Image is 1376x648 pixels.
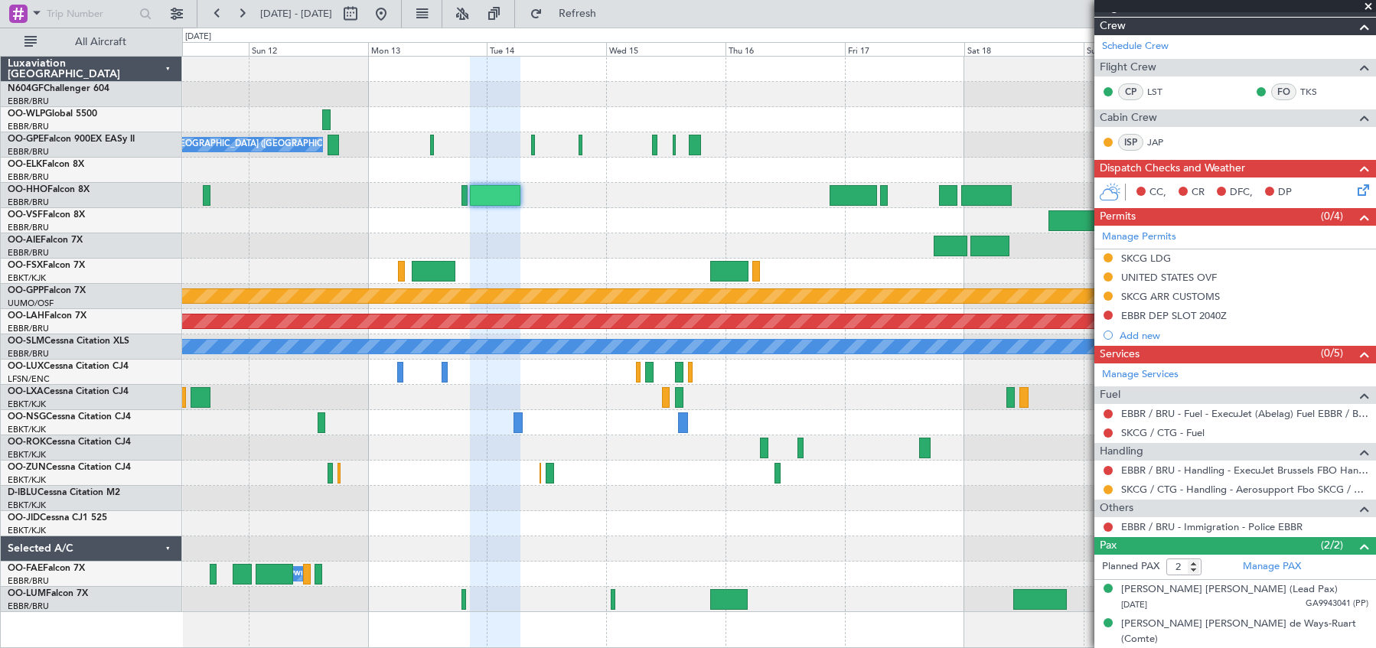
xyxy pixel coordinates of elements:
[8,286,86,295] a: OO-GPPFalcon 7X
[8,272,46,284] a: EBKT/KJK
[8,109,97,119] a: OO-WLPGlobal 5500
[1100,109,1157,127] span: Cabin Crew
[1321,537,1343,553] span: (2/2)
[1118,134,1143,151] div: ISP
[8,463,131,472] a: OO-ZUNCessna Citation CJ4
[1147,85,1182,99] a: LST
[8,513,40,523] span: OO-JID
[1084,42,1203,56] div: Sun 19
[845,42,964,56] div: Fri 17
[8,160,84,169] a: OO-ELKFalcon 8X
[1147,135,1182,149] a: JAP
[1243,559,1301,575] a: Manage PAX
[185,31,211,44] div: [DATE]
[8,575,49,587] a: EBBR/BRU
[1121,407,1368,420] a: EBBR / BRU - Fuel - ExecuJet (Abelag) Fuel EBBR / BRU
[523,2,615,26] button: Refresh
[8,298,54,309] a: UUMO/OSF
[8,135,135,144] a: OO-GPEFalcon 900EX EASy II
[1100,346,1140,363] span: Services
[606,42,725,56] div: Wed 15
[1102,39,1169,54] a: Schedule Crew
[8,135,44,144] span: OO-GPE
[8,564,43,573] span: OO-FAE
[1121,309,1227,322] div: EBBR DEP SLOT 2040Z
[260,7,332,21] span: [DATE] - [DATE]
[1100,59,1156,77] span: Flight Crew
[8,589,46,598] span: OO-LUM
[129,42,249,56] div: Sat 11
[1102,367,1179,383] a: Manage Services
[8,399,46,410] a: EBKT/KJK
[8,362,44,371] span: OO-LUX
[8,323,49,334] a: EBBR/BRU
[8,488,120,497] a: D-IBLUCessna Citation M2
[17,30,166,54] button: All Aircraft
[8,210,85,220] a: OO-VSFFalcon 8X
[1100,500,1133,517] span: Others
[1102,230,1176,245] a: Manage Permits
[8,601,49,612] a: EBBR/BRU
[8,412,131,422] a: OO-NSGCessna Citation CJ4
[8,589,88,598] a: OO-LUMFalcon 7X
[1121,290,1220,303] div: SKCG ARR CUSTOMS
[40,37,161,47] span: All Aircraft
[8,197,49,208] a: EBBR/BRU
[133,133,390,156] div: No Crew [GEOGRAPHIC_DATA] ([GEOGRAPHIC_DATA] National)
[1121,426,1205,439] a: SKCG / CTG - Fuel
[8,222,49,233] a: EBBR/BRU
[1271,83,1296,100] div: FO
[8,236,41,245] span: OO-AIE
[8,412,46,422] span: OO-NSG
[47,2,135,25] input: Trip Number
[1121,520,1303,533] a: EBBR / BRU - Immigration - Police EBBR
[8,525,46,536] a: EBKT/KJK
[8,337,129,346] a: OO-SLMCessna Citation XLS
[1121,271,1217,284] div: UNITED STATES OVF
[8,337,44,346] span: OO-SLM
[1102,559,1159,575] label: Planned PAX
[8,236,83,245] a: OO-AIEFalcon 7X
[8,373,50,385] a: LFSN/ENC
[8,84,44,93] span: N604GF
[1100,208,1136,226] span: Permits
[8,185,47,194] span: OO-HHO
[1321,208,1343,224] span: (0/4)
[8,488,37,497] span: D-IBLU
[1306,598,1368,611] span: GA9943041 (PP)
[8,261,85,270] a: OO-FSXFalcon 7X
[725,42,845,56] div: Thu 16
[8,84,109,93] a: N604GFChallenger 604
[8,286,44,295] span: OO-GPP
[8,185,90,194] a: OO-HHOFalcon 8X
[8,96,49,107] a: EBBR/BRU
[8,500,46,511] a: EBKT/KJK
[8,387,44,396] span: OO-LXA
[1121,252,1171,265] div: SKCG LDG
[8,121,49,132] a: EBBR/BRU
[1118,83,1143,100] div: CP
[1100,443,1143,461] span: Handling
[8,311,86,321] a: OO-LAHFalcon 7X
[1120,329,1368,342] div: Add new
[8,261,43,270] span: OO-FSX
[8,513,107,523] a: OO-JIDCessna CJ1 525
[1230,185,1253,200] span: DFC,
[8,463,46,472] span: OO-ZUN
[546,8,610,19] span: Refresh
[8,311,44,321] span: OO-LAH
[1121,582,1338,598] div: [PERSON_NAME] [PERSON_NAME] (Lead Pax)
[8,171,49,183] a: EBBR/BRU
[8,109,45,119] span: OO-WLP
[8,348,49,360] a: EBBR/BRU
[8,474,46,486] a: EBKT/KJK
[8,438,46,447] span: OO-ROK
[487,42,606,56] div: Tue 14
[1121,617,1368,646] div: [PERSON_NAME] [PERSON_NAME] de Ways-Ruart (Comte)
[8,146,49,158] a: EBBR/BRU
[8,160,42,169] span: OO-ELK
[8,210,43,220] span: OO-VSF
[1100,18,1126,35] span: Crew
[8,424,46,435] a: EBKT/KJK
[1300,85,1335,99] a: TKS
